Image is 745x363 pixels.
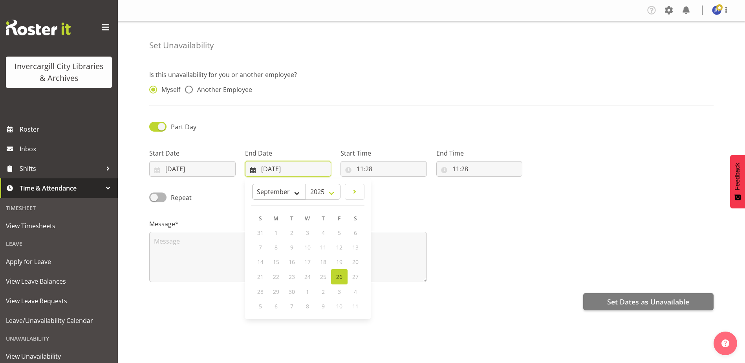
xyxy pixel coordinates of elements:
[259,302,262,310] span: 5
[245,148,331,158] label: End Date
[2,252,116,271] a: Apply for Leave
[275,244,278,251] span: 8
[289,288,295,295] span: 30
[336,244,342,251] span: 12
[257,273,264,280] span: 21
[352,258,359,266] span: 20
[354,214,357,222] span: S
[320,273,326,280] span: 25
[149,41,214,50] h4: Set Unavailability
[193,86,252,93] span: Another Employee
[290,229,293,236] span: 2
[304,244,311,251] span: 10
[306,229,309,236] span: 3
[273,258,279,266] span: 15
[20,163,102,174] span: Shifts
[245,161,331,177] input: Click to select...
[336,258,342,266] span: 19
[721,339,729,347] img: help-xxl-2.png
[322,214,325,222] span: T
[712,5,721,15] img: jillian-hunter11667.jpg
[157,86,180,93] span: Myself
[2,216,116,236] a: View Timesheets
[352,244,359,251] span: 13
[257,258,264,266] span: 14
[273,214,278,222] span: M
[6,20,71,35] img: Rosterit website logo
[259,244,262,251] span: 7
[6,315,112,326] span: Leave/Unavailability Calendar
[290,302,293,310] span: 7
[2,200,116,216] div: Timesheet
[322,229,325,236] span: 4
[304,258,311,266] span: 17
[354,288,357,295] span: 4
[14,60,104,84] div: Invercargill City Libraries & Archives
[338,214,340,222] span: F
[354,229,357,236] span: 6
[289,258,295,266] span: 16
[289,273,295,280] span: 23
[322,288,325,295] span: 2
[149,148,236,158] label: Start Date
[149,219,427,229] label: Message*
[257,288,264,295] span: 28
[20,182,102,194] span: Time & Attendance
[352,273,359,280] span: 27
[20,123,114,135] span: Roster
[171,123,196,131] span: Part Day
[338,288,341,295] span: 3
[336,273,342,280] span: 26
[6,350,112,362] span: View Unavailability
[306,288,309,295] span: 1
[290,244,293,251] span: 9
[607,297,689,307] span: Set Dates as Unavailable
[352,302,359,310] span: 11
[6,295,112,307] span: View Leave Requests
[275,302,278,310] span: 6
[2,311,116,330] a: Leave/Unavailability Calendar
[583,293,714,310] button: Set Dates as Unavailable
[306,302,309,310] span: 8
[167,193,192,202] span: Repeat
[336,302,342,310] span: 10
[273,288,279,295] span: 29
[322,302,325,310] span: 9
[259,214,262,222] span: S
[2,291,116,311] a: View Leave Requests
[304,273,311,280] span: 24
[734,163,741,190] span: Feedback
[338,229,341,236] span: 5
[2,271,116,291] a: View Leave Balances
[320,244,326,251] span: 11
[149,70,714,79] p: Is this unavailability for you or another employee?
[320,258,326,266] span: 18
[305,214,310,222] span: W
[2,236,116,252] div: Leave
[2,330,116,346] div: Unavailability
[436,161,523,177] input: Click to select...
[436,148,523,158] label: End Time
[273,273,279,280] span: 22
[290,214,293,222] span: T
[6,275,112,287] span: View Leave Balances
[730,155,745,208] button: Feedback - Show survey
[340,148,427,158] label: Start Time
[20,143,114,155] span: Inbox
[6,256,112,268] span: Apply for Leave
[6,220,112,232] span: View Timesheets
[340,161,427,177] input: Click to select...
[257,229,264,236] span: 31
[149,161,236,177] input: Click to select...
[275,229,278,236] span: 1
